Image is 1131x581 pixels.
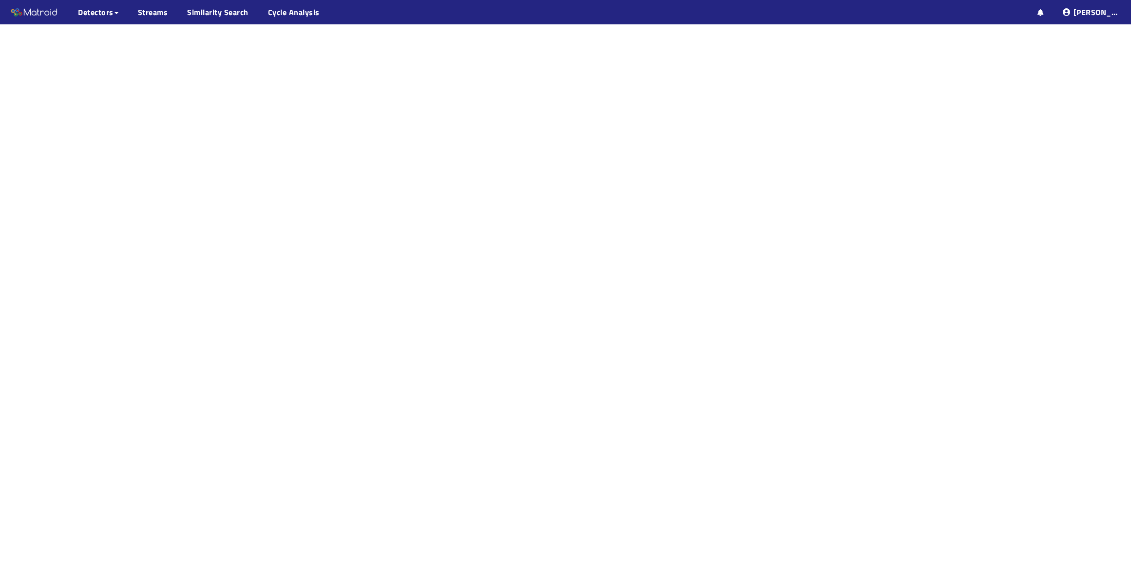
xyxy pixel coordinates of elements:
img: Matroid logo [10,5,58,20]
a: Cycle Analysis [268,6,320,18]
a: Streams [138,6,168,18]
a: Similarity Search [187,6,249,18]
span: Detectors [78,6,114,18]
